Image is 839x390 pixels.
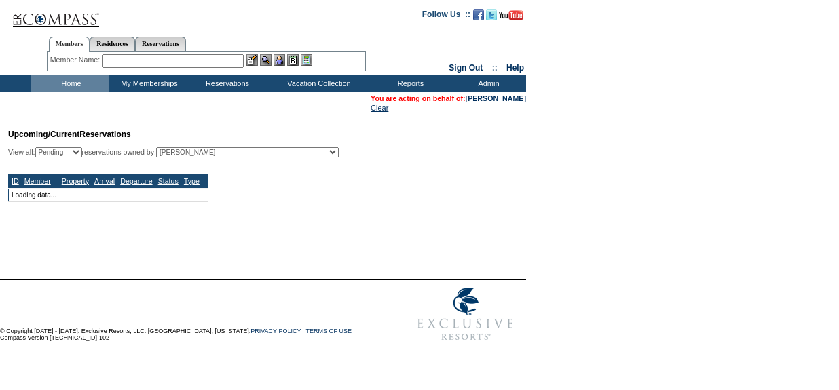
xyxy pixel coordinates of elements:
span: Reservations [8,130,131,139]
div: Member Name: [50,54,102,66]
a: Sign Out [449,63,483,73]
img: b_edit.gif [246,54,258,66]
span: Upcoming/Current [8,130,79,139]
a: TERMS OF USE [306,328,352,334]
td: Vacation Collection [265,75,370,92]
img: Become our fan on Facebook [473,9,484,20]
a: Subscribe to our YouTube Channel [499,14,523,22]
a: Residences [90,37,135,51]
td: Reports [370,75,448,92]
td: My Memberships [109,75,187,92]
a: Reservations [135,37,186,51]
a: Status [158,177,179,185]
img: Follow us on Twitter [486,9,497,20]
img: View [260,54,272,66]
td: Loading data... [9,188,208,201]
td: Follow Us :: [422,8,470,24]
a: Become our fan on Facebook [473,14,484,22]
img: b_calculator.gif [301,54,312,66]
a: Help [506,63,524,73]
a: Property [62,177,89,185]
a: Members [49,37,90,52]
span: You are acting on behalf of: [371,94,526,102]
a: Member [24,177,51,185]
a: PRIVACY POLICY [250,328,301,334]
a: Arrival [94,177,115,185]
span: :: [492,63,498,73]
a: Clear [371,104,388,112]
img: Impersonate [274,54,285,66]
img: Reservations [287,54,299,66]
a: [PERSON_NAME] [466,94,526,102]
td: Home [31,75,109,92]
div: View all: reservations owned by: [8,147,345,157]
a: Follow us on Twitter [486,14,497,22]
a: ID [12,177,19,185]
img: Exclusive Resorts [405,280,526,348]
img: Subscribe to our YouTube Channel [499,10,523,20]
td: Reservations [187,75,265,92]
td: Admin [448,75,526,92]
a: Departure [120,177,152,185]
a: Type [184,177,200,185]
